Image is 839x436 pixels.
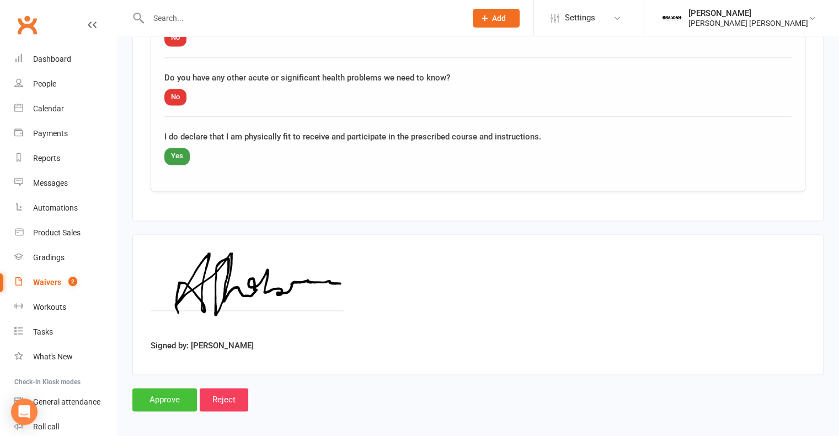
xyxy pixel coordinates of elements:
[68,277,77,286] span: 2
[164,148,190,165] span: Yes
[200,388,248,411] input: Reject
[164,29,186,46] span: No
[164,89,186,106] span: No
[33,203,78,212] div: Automations
[14,72,116,96] a: People
[14,220,116,245] a: Product Sales
[33,79,56,88] div: People
[14,121,116,146] a: Payments
[14,390,116,415] a: General attendance kiosk mode
[164,130,792,143] div: I do declare that I am physically fit to receive and participate in the prescribed course and ins...
[33,303,66,311] div: Workouts
[145,10,458,26] input: Search...
[688,18,808,28] div: [PERSON_NAME] [PERSON_NAME]
[151,252,343,335] img: image1760404600.png
[11,399,38,425] div: Open Intercom Messenger
[473,9,520,28] button: Add
[33,228,81,237] div: Product Sales
[14,196,116,220] a: Automations
[14,47,116,72] a: Dashboard
[14,295,116,320] a: Workouts
[492,14,506,23] span: Add
[33,278,61,287] div: Waivers
[132,388,197,411] input: Approve
[33,397,100,406] div: General attendance
[33,352,73,361] div: What's New
[33,179,68,187] div: Messages
[14,270,116,295] a: Waivers 2
[33,327,53,336] div: Tasks
[33,55,71,63] div: Dashboard
[14,245,116,270] a: Gradings
[33,129,68,138] div: Payments
[164,71,792,84] div: Do you have any other acute or significant health problems we need to know?
[151,339,254,352] label: Signed by: [PERSON_NAME]
[14,320,116,345] a: Tasks
[33,422,59,431] div: Roll call
[14,345,116,369] a: What's New
[565,6,595,30] span: Settings
[661,7,683,29] img: thumb_image1722295729.png
[33,154,60,163] div: Reports
[33,253,65,262] div: Gradings
[688,8,808,18] div: [PERSON_NAME]
[14,171,116,196] a: Messages
[13,11,41,39] a: Clubworx
[14,96,116,121] a: Calendar
[33,104,64,113] div: Calendar
[14,146,116,171] a: Reports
